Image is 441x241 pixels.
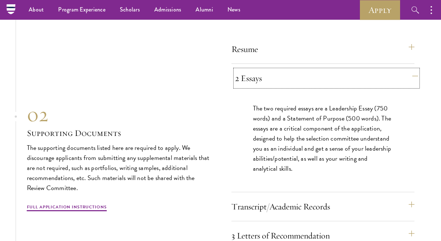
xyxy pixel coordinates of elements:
h3: Supporting Documents [27,127,210,139]
button: Transcript/Academic Records [231,198,414,215]
button: Resume [231,41,414,58]
a: Full Application Instructions [27,204,107,212]
div: 02 [27,102,210,127]
p: The two required essays are a Leadership Essay (750 words) and a Statement of Purpose (500 words)... [253,103,393,174]
button: 2 Essays [235,70,418,87]
p: The supporting documents listed here are required to apply. We discourage applicants from submitt... [27,143,210,193]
